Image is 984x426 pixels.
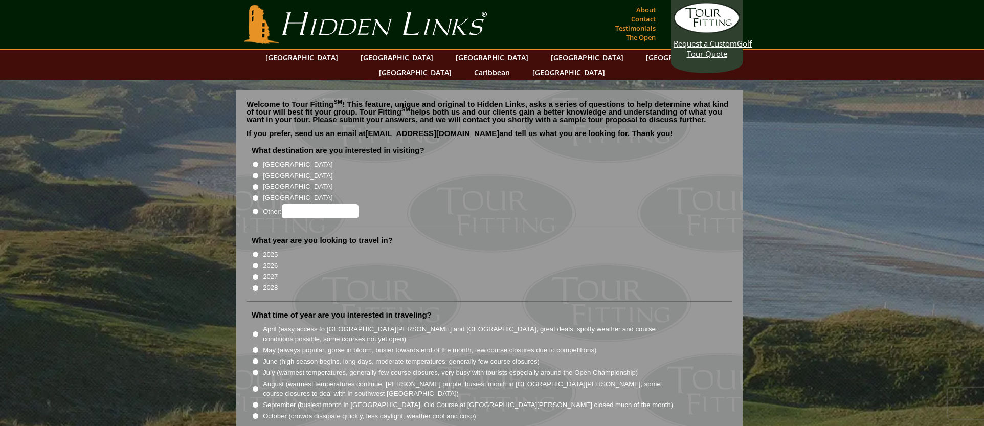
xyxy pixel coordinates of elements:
[674,3,740,59] a: Request a CustomGolf Tour Quote
[333,99,342,105] sup: SM
[613,21,658,35] a: Testimonials
[263,171,332,181] label: [GEOGRAPHIC_DATA]
[263,400,673,410] label: September (busiest month in [GEOGRAPHIC_DATA], Old Course at [GEOGRAPHIC_DATA][PERSON_NAME] close...
[263,261,278,271] label: 2026
[374,65,457,80] a: [GEOGRAPHIC_DATA]
[263,193,332,203] label: [GEOGRAPHIC_DATA]
[401,106,410,113] sup: SM
[629,12,658,26] a: Contact
[263,411,476,421] label: October (crowds dissipate quickly, less daylight, weather cool and crisp)
[282,204,359,218] input: Other:
[252,310,432,320] label: What time of year are you interested in traveling?
[355,50,438,65] a: [GEOGRAPHIC_DATA]
[252,145,424,155] label: What destination are you interested in visiting?
[366,129,500,138] a: [EMAIL_ADDRESS][DOMAIN_NAME]
[674,38,737,49] span: Request a Custom
[469,65,515,80] a: Caribbean
[252,235,393,245] label: What year are you looking to travel in?
[263,160,332,170] label: [GEOGRAPHIC_DATA]
[263,204,358,218] label: Other:
[263,379,674,399] label: August (warmest temperatures continue, [PERSON_NAME] purple, busiest month in [GEOGRAPHIC_DATA][P...
[263,345,596,355] label: May (always popular, gorse in bloom, busier towards end of the month, few course closures due to ...
[247,129,732,145] p: If you prefer, send us an email at and tell us what you are looking for. Thank you!
[527,65,610,80] a: [GEOGRAPHIC_DATA]
[263,356,540,367] label: June (high season begins, long days, moderate temperatures, generally few course closures)
[451,50,533,65] a: [GEOGRAPHIC_DATA]
[263,324,674,344] label: April (easy access to [GEOGRAPHIC_DATA][PERSON_NAME] and [GEOGRAPHIC_DATA], great deals, spotty w...
[263,368,638,378] label: July (warmest temperatures, generally few course closures, very busy with tourists especially aro...
[634,3,658,17] a: About
[247,100,732,123] p: Welcome to Tour Fitting ! This feature, unique and original to Hidden Links, asks a series of que...
[546,50,629,65] a: [GEOGRAPHIC_DATA]
[263,250,278,260] label: 2025
[263,182,332,192] label: [GEOGRAPHIC_DATA]
[263,283,278,293] label: 2028
[263,272,278,282] label: 2027
[623,30,658,44] a: The Open
[260,50,343,65] a: [GEOGRAPHIC_DATA]
[641,50,724,65] a: [GEOGRAPHIC_DATA]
